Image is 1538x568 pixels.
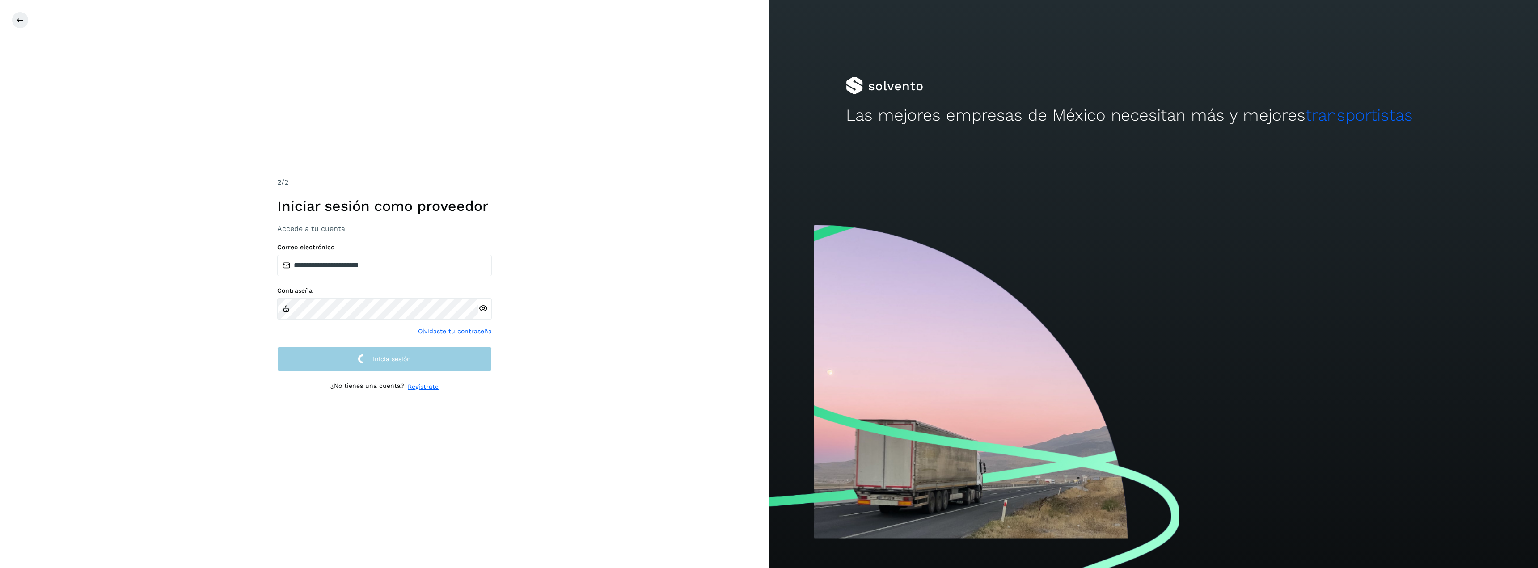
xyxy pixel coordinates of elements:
span: Inicia sesión [373,356,411,362]
span: 2 [277,178,281,186]
div: /2 [277,177,492,188]
a: Regístrate [408,382,439,391]
label: Correo electrónico [277,244,492,251]
span: transportistas [1306,105,1413,125]
h2: Las mejores empresas de México necesitan más y mejores [846,105,1461,125]
button: Inicia sesión [277,347,492,371]
a: Olvidaste tu contraseña [418,327,492,336]
label: Contraseña [277,287,492,295]
p: ¿No tienes una cuenta? [330,382,404,391]
h1: Iniciar sesión como proveedor [277,198,492,215]
h3: Accede a tu cuenta [277,224,492,233]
